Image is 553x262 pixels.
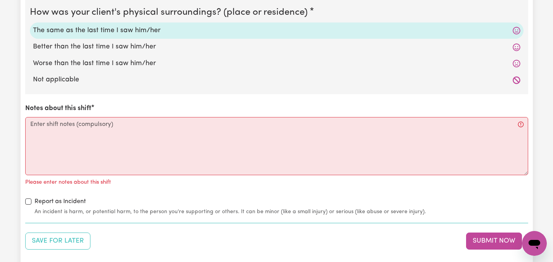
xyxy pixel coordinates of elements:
small: An incident is harm, or potential harm, to the person you're supporting or others. It can be mino... [35,208,528,216]
label: Report as Incident [35,197,86,206]
label: The same as the last time I saw him/her [33,26,520,36]
label: Worse than the last time I saw him/her [33,59,520,69]
button: Save your job report [25,233,90,250]
label: Not applicable [33,75,520,85]
iframe: Button to launch messaging window [522,231,547,256]
button: Submit your job report [466,233,522,250]
legend: How was your client's physical surroundings? (place or residence) [30,5,311,19]
label: Notes about this shift [25,103,91,114]
label: Better than the last time I saw him/her [33,42,520,52]
p: Please enter notes about this shift [25,178,111,187]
